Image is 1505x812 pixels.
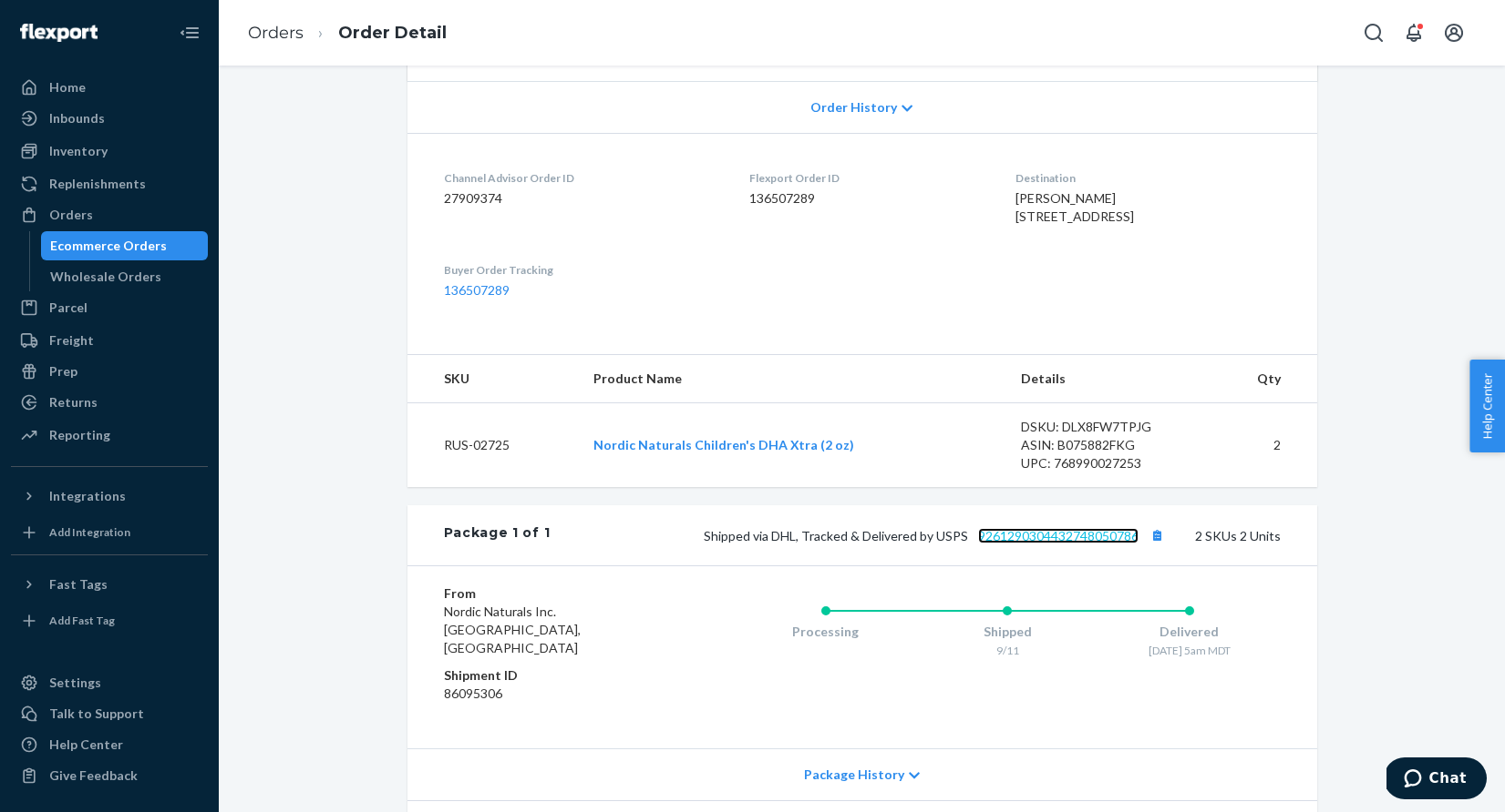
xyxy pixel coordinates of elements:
dd: 27909374 [444,189,721,208]
button: Fast Tags [11,570,208,599]
a: Returns [11,388,208,417]
iframe: Opens a widget where you can chat to one of our agents [1386,757,1487,803]
button: Help Center [1469,360,1505,452]
div: Delivered [1098,623,1281,641]
div: Processing [735,623,917,641]
img: Flexport logo [20,24,98,42]
a: Prep [11,357,208,386]
a: Home [11,73,208,102]
dt: Buyer Order Tracking [444,262,721,278]
div: Shipped [916,623,1098,641]
div: Prep [49,362,77,381]
td: RUS-02725 [407,403,580,488]
div: Home [49,78,86,96]
dt: Shipment ID [444,666,662,685]
div: Help Center [49,736,123,754]
div: ASIN: B075882FKG [1021,436,1192,454]
div: Add Fast Tag [49,613,115,628]
a: Settings [11,668,208,697]
span: [PERSON_NAME] [STREET_ADDRESS] [1015,190,1134,224]
button: Close Navigation [171,15,208,51]
button: Talk to Support [11,699,208,728]
div: 2 SKUs 2 Units [550,523,1280,547]
span: Shipped via DHL, Tracked & Delivered by USPS [704,528,1170,543]
button: Give Feedback [11,761,208,790]
a: 9261290304432748050786 [978,528,1139,543]
dt: From [444,584,662,603]
a: Ecommerce Orders [41,231,209,260]
button: Open Search Box [1356,15,1392,51]
div: Returns [49,393,98,411]
a: Add Fast Tag [11,606,208,635]
div: Reporting [49,426,110,444]
dd: 86095306 [444,685,662,703]
td: 2 [1207,403,1317,488]
a: Add Integration [11,518,208,547]
th: Details [1006,355,1207,403]
button: Open notifications [1396,15,1432,51]
div: UPC: 768990027253 [1021,454,1192,472]
div: Integrations [49,487,126,505]
div: Replenishments [49,175,146,193]
a: Inventory [11,137,208,166]
div: Talk to Support [49,705,144,723]
div: Add Integration [49,524,130,540]
div: Settings [49,674,101,692]
dd: 136507289 [749,189,986,208]
a: Replenishments [11,169,208,198]
dt: Destination [1015,170,1281,186]
dt: Channel Advisor Order ID [444,170,721,186]
div: Wholesale Orders [50,268,161,286]
a: Orders [11,200,208,229]
span: Nordic Naturals Inc. [GEOGRAPHIC_DATA], [GEOGRAPHIC_DATA] [444,604,581,655]
button: Open account menu [1436,15,1472,51]
div: Inventory [49,142,108,160]
a: 136507289 [444,282,510,298]
a: Wholesale Orders [41,262,209,291]
div: Orders [49,206,93,224]
th: Qty [1207,355,1317,403]
button: Copy tracking number [1146,523,1170,547]
button: Integrations [11,482,208,511]
ol: breadcrumbs [233,6,461,60]
div: Give Feedback [49,766,138,785]
th: SKU [407,355,580,403]
a: Parcel [11,293,208,322]
a: Reporting [11,421,208,450]
a: Freight [11,326,208,355]
div: [DATE] 5am MDT [1098,643,1281,658]
span: Order History [810,98,897,117]
a: Order Detail [338,23,447,43]
a: Orders [248,23,304,43]
a: Nordic Naturals Children's DHA Xtra (2 oz) [593,437,854,452]
th: Product Name [579,355,1006,403]
a: Inbounds [11,104,208,133]
div: Ecommerce Orders [50,237,167,255]
div: Parcel [49,299,88,317]
div: Freight [49,331,94,350]
a: Help Center [11,730,208,759]
div: DSKU: DLX8FW7TPJG [1021,418,1192,436]
div: 9/11 [916,643,1098,658]
div: Package 1 of 1 [444,523,551,547]
dt: Flexport Order ID [749,170,986,186]
div: Inbounds [49,109,105,127]
span: Package History [804,766,904,784]
div: Fast Tags [49,575,108,594]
